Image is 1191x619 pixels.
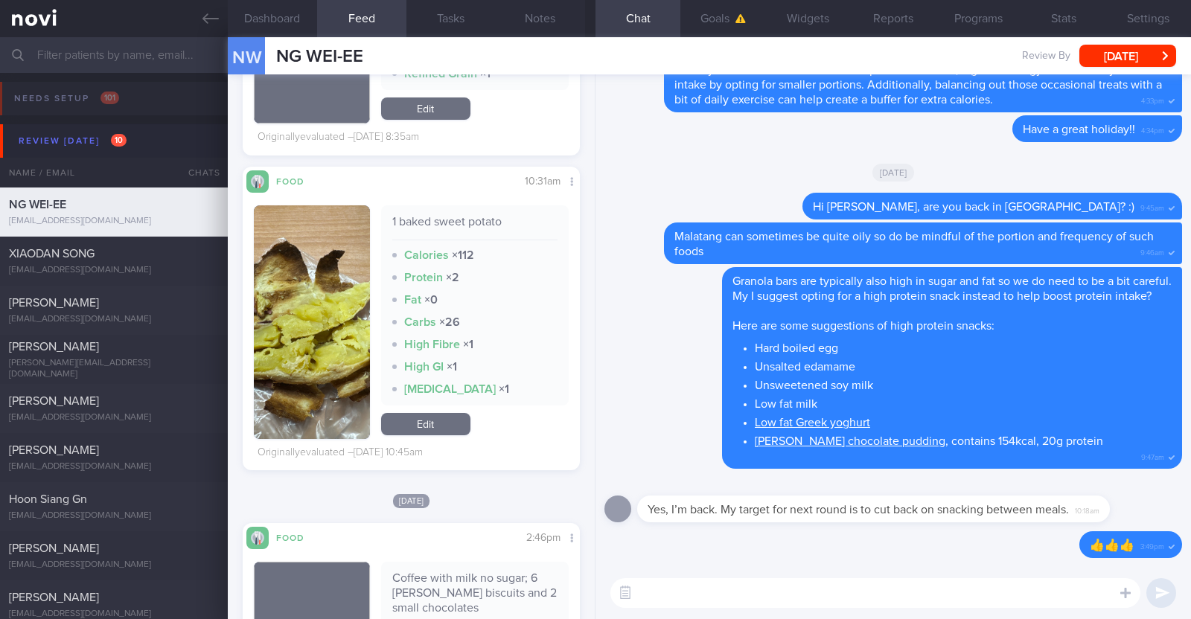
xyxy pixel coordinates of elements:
[168,158,228,187] div: Chats
[732,320,994,332] span: Here are some suggestions of high protein snacks:
[872,164,915,182] span: [DATE]
[1079,45,1176,67] button: [DATE]
[755,430,1172,449] li: , contains 154kcal, 20g protein
[1090,539,1134,551] span: 👍👍👍
[111,134,127,147] span: 10
[9,591,99,603] span: [PERSON_NAME]
[404,316,436,328] strong: Carbs
[1141,449,1164,463] span: 9:47am
[9,542,99,554] span: [PERSON_NAME]
[15,131,130,151] div: Review [DATE]
[9,199,66,211] span: NG WEI-EE
[439,316,460,328] strong: × 26
[648,504,1069,516] span: Yes, I’m back. My target for next round is to cut back on snacking between meals.
[9,265,219,276] div: [EMAIL_ADDRESS][DOMAIN_NAME]
[9,248,95,260] span: XIAODAN SONG
[218,28,274,86] div: NW
[525,176,561,187] span: 10:31am
[1140,244,1164,258] span: 9:46am
[404,339,460,350] strong: High Fibre
[258,131,419,144] div: Originally evaluated – [DATE] 8:35am
[1140,538,1164,552] span: 3:49pm
[404,361,444,373] strong: High GI
[276,48,363,65] span: NG WEI-EE
[10,89,123,109] div: Needs setup
[424,294,438,306] strong: × 0
[9,412,219,423] div: [EMAIL_ADDRESS][DOMAIN_NAME]
[755,417,870,429] a: Low fat Greek yoghurt
[447,361,457,373] strong: × 1
[1141,122,1164,136] span: 4:34pm
[1140,199,1164,214] span: 9:45am
[404,294,421,306] strong: Fat
[1141,92,1164,106] span: 4:33pm
[755,337,1172,356] li: Hard boiled egg
[9,461,219,472] div: [EMAIL_ADDRESS][DOMAIN_NAME]
[254,205,370,439] img: 1 baked sweet potato
[755,356,1172,374] li: Unsalted edamame
[258,446,423,460] div: Originally evaluated – [DATE] 10:45am
[732,290,1152,302] span: My I suggest opting for a high protein snack instead to help boost protein intake?
[463,339,473,350] strong: × 1
[755,435,945,447] a: [PERSON_NAME] chocolate pudding
[9,444,99,456] span: [PERSON_NAME]
[526,533,561,543] span: 2:46pm
[9,493,87,505] span: Hoon Siang Gn
[404,249,449,261] strong: Calories
[100,92,119,104] span: 101
[674,231,1154,257] span: Malatang can sometimes be quite oily so do be mindful of the portion and frequency of such foods
[9,314,219,325] div: [EMAIL_ADDRESS][DOMAIN_NAME]
[499,383,509,395] strong: × 1
[9,395,99,407] span: [PERSON_NAME]
[9,510,219,522] div: [EMAIL_ADDRESS][DOMAIN_NAME]
[755,393,1172,411] li: Low fat milk
[9,341,99,353] span: [PERSON_NAME]
[452,249,474,261] strong: × 112
[9,559,219,571] div: [EMAIL_ADDRESS][DOMAIN_NAME]
[732,275,1172,287] span: Granola bars are typically also high in sugar and fat so we do need to be a bit careful.
[381,413,470,435] a: Edit
[392,214,558,240] div: 1 baked sweet potato
[813,201,1134,213] span: Hi [PERSON_NAME], are you back in [GEOGRAPHIC_DATA]? :)
[674,64,1170,106] span: When you don’t have the healthiest options for a meal, a good strategy is to control your calorie...
[1023,124,1135,135] span: Have a great holiday!!
[446,272,459,283] strong: × 2
[9,297,99,309] span: [PERSON_NAME]
[9,216,219,227] div: [EMAIL_ADDRESS][DOMAIN_NAME]
[269,174,328,187] div: Food
[404,383,496,395] strong: [MEDICAL_DATA]
[755,374,1172,393] li: Unsweetened soy milk
[1022,50,1070,63] span: Review By
[1075,502,1099,516] span: 10:18am
[404,272,443,283] strong: Protein
[9,358,219,380] div: [PERSON_NAME][EMAIL_ADDRESS][DOMAIN_NAME]
[381,97,470,120] a: Edit
[393,494,430,508] span: [DATE]
[269,530,328,543] div: Food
